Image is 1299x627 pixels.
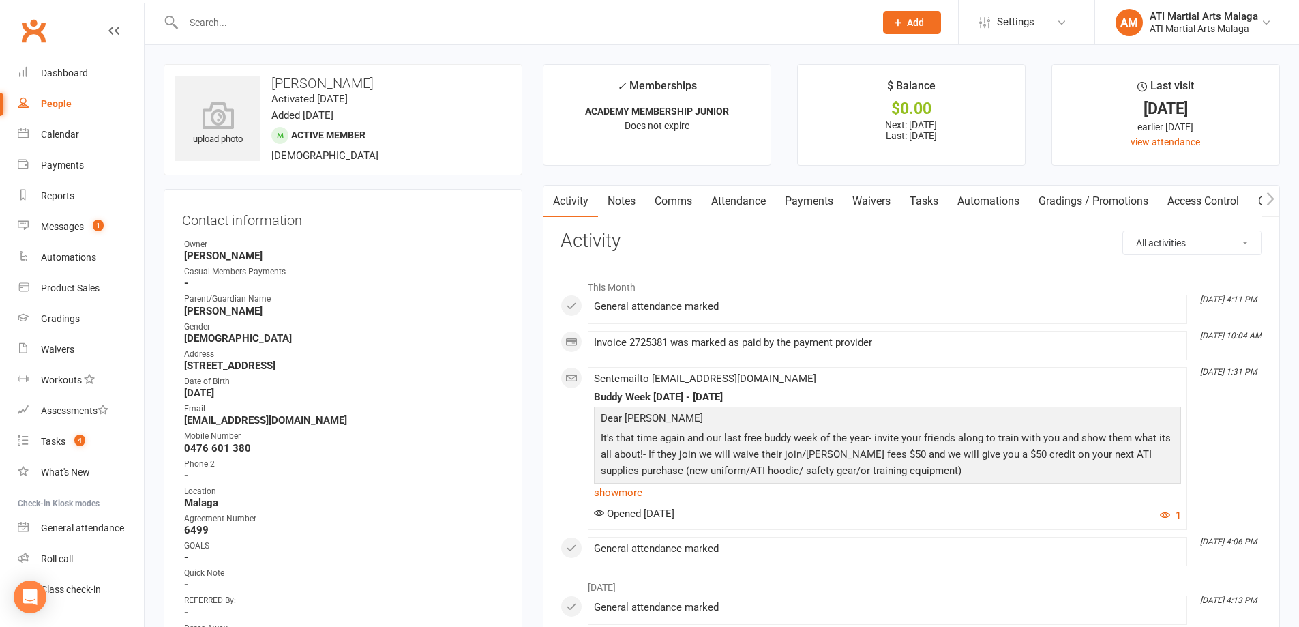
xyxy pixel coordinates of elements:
[182,207,504,228] h3: Contact information
[883,11,941,34] button: Add
[594,301,1181,312] div: General attendance marked
[271,109,333,121] time: Added [DATE]
[907,17,924,28] span: Add
[1200,295,1257,304] i: [DATE] 4:11 PM
[1200,367,1257,377] i: [DATE] 1:31 PM
[18,273,144,304] a: Product Sales
[598,186,645,217] a: Notes
[184,430,504,443] div: Mobile Number
[184,551,504,564] strong: -
[41,553,73,564] div: Roll call
[561,231,1262,252] h3: Activity
[18,574,144,605] a: Class kiosk mode
[543,186,598,217] a: Activity
[702,186,775,217] a: Attendance
[41,467,90,478] div: What's New
[18,544,144,574] a: Roll call
[900,186,948,217] a: Tasks
[1150,23,1258,35] div: ATI Martial Arts Malaga
[184,497,504,509] strong: Malaga
[18,58,144,89] a: Dashboard
[18,304,144,334] a: Gradings
[41,252,96,263] div: Automations
[948,186,1029,217] a: Automations
[184,594,504,607] div: REFERRED By:
[1029,186,1158,217] a: Gradings / Promotions
[41,313,80,324] div: Gradings
[1150,10,1258,23] div: ATI Martial Arts Malaga
[1200,331,1261,340] i: [DATE] 10:04 AM
[775,186,843,217] a: Payments
[645,186,702,217] a: Comms
[1131,136,1200,147] a: view attendance
[41,68,88,78] div: Dashboard
[184,524,504,536] strong: 6499
[810,102,1013,116] div: $0.00
[184,265,504,278] div: Casual Members Payments
[1200,596,1257,605] i: [DATE] 4:13 PM
[18,181,144,212] a: Reports
[18,513,144,544] a: General attendance kiosk mode
[184,540,504,553] div: GOALS
[41,190,74,201] div: Reports
[16,14,50,48] a: Clubworx
[41,282,100,293] div: Product Sales
[184,387,504,399] strong: [DATE]
[810,119,1013,141] p: Next: [DATE] Last: [DATE]
[184,458,504,471] div: Phone 2
[184,293,504,306] div: Parent/Guardian Name
[271,149,378,162] span: [DEMOGRAPHIC_DATA]
[843,186,900,217] a: Waivers
[597,430,1178,482] p: It's that time again and our last free buddy week of the year- invite your friends along to train...
[41,129,79,140] div: Calendar
[18,365,144,396] a: Workouts
[184,512,504,525] div: Agreement Number
[594,508,674,520] span: Opened [DATE]
[41,160,84,171] div: Payments
[18,334,144,365] a: Waivers
[175,102,260,147] div: upload photo
[184,469,504,482] strong: -
[617,80,626,93] i: ✓
[184,321,504,334] div: Gender
[175,76,511,91] h3: [PERSON_NAME]
[18,396,144,426] a: Assessments
[887,77,936,102] div: $ Balance
[597,410,1178,430] p: Dear [PERSON_NAME]
[184,332,504,345] strong: [DEMOGRAPHIC_DATA]
[184,607,504,619] strong: -
[184,403,504,415] div: Email
[14,581,46,613] div: Open Intercom Messenger
[184,348,504,361] div: Address
[594,373,816,385] span: Sent email to [EMAIL_ADDRESS][DOMAIN_NAME]
[594,543,1181,555] div: General attendance marked
[1116,9,1143,36] div: AM
[1160,508,1181,524] button: 1
[18,426,144,457] a: Tasks 4
[184,305,504,317] strong: [PERSON_NAME]
[93,220,104,231] span: 1
[184,277,504,289] strong: -
[594,392,1181,403] div: Buddy Week [DATE] - [DATE]
[184,442,504,454] strong: 0476 601 380
[291,130,365,141] span: Active member
[18,150,144,181] a: Payments
[617,77,697,102] div: Memberships
[184,360,504,372] strong: [STREET_ADDRESS]
[41,436,65,447] div: Tasks
[585,106,729,117] strong: ACADEMY MEMBERSHIP JUNIOR
[18,242,144,273] a: Automations
[271,93,348,105] time: Activated [DATE]
[184,250,504,262] strong: [PERSON_NAME]
[74,435,85,446] span: 4
[594,337,1181,349] div: Invoice 2725381 was marked as paid by the payment provider
[997,7,1034,38] span: Settings
[1137,77,1194,102] div: Last visit
[41,405,108,416] div: Assessments
[18,119,144,150] a: Calendar
[41,98,72,109] div: People
[184,375,504,388] div: Date of Birth
[1158,186,1249,217] a: Access Control
[18,457,144,488] a: What's New
[18,212,144,242] a: Messages 1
